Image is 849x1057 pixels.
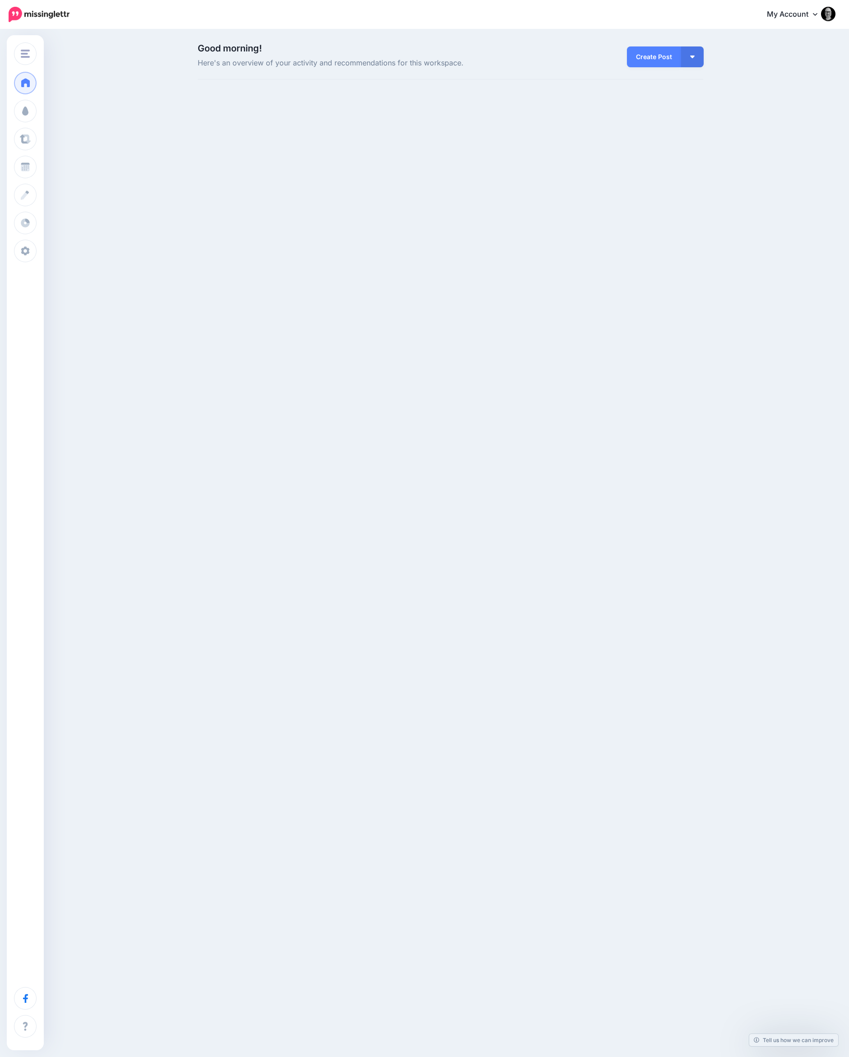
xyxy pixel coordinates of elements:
[198,43,262,54] span: Good morning!
[21,50,30,58] img: menu.png
[690,56,695,58] img: arrow-down-white.png
[9,7,70,22] img: Missinglettr
[198,57,530,69] span: Here's an overview of your activity and recommendations for this workspace.
[749,1034,838,1046] a: Tell us how we can improve
[758,4,835,26] a: My Account
[627,46,681,67] a: Create Post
